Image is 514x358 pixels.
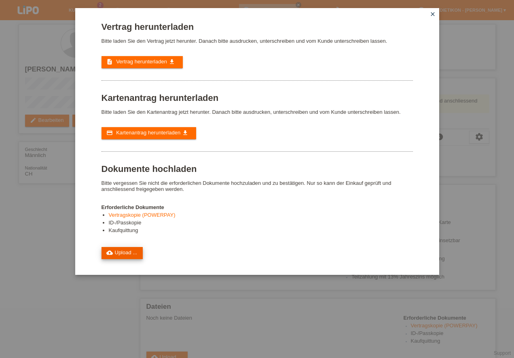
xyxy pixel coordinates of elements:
h4: Erforderliche Dokumente [102,204,413,210]
h1: Kartenantrag herunterladen [102,93,413,103]
a: cloud_uploadUpload ... [102,247,143,259]
li: ID-/Passkopie [109,220,413,227]
i: cloud_upload [106,249,113,256]
h1: Dokumente hochladen [102,164,413,174]
a: description Vertrag herunterladen get_app [102,56,183,68]
a: credit_card Kartenantrag herunterladen get_app [102,127,196,139]
p: Bitte laden Sie den Vertrag jetzt herunter. Danach bitte ausdrucken, unterschreiben und vom Kunde... [102,38,413,44]
p: Bitte vergessen Sie nicht die erforderlichen Dokumente hochzuladen und zu bestätigen. Nur so kann... [102,180,413,192]
i: description [106,59,113,65]
i: credit_card [106,130,113,136]
i: get_app [169,59,175,65]
span: Vertrag herunterladen [116,59,167,65]
p: Bitte laden Sie den Kartenantrag jetzt herunter. Danach bitte ausdrucken, unterschreiben und vom ... [102,109,413,115]
i: get_app [182,130,188,136]
span: Kartenantrag herunterladen [116,130,180,136]
li: Kaufquittung [109,227,413,235]
a: Vertragskopie (POWERPAY) [109,212,176,218]
i: close [429,11,436,17]
a: close [427,10,438,19]
h1: Vertrag herunterladen [102,22,413,32]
